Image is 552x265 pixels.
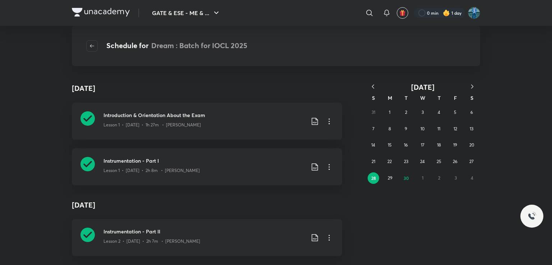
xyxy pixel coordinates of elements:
abbr: September 27, 2025 [469,159,474,164]
button: September 9, 2025 [400,123,412,135]
abbr: September 18, 2025 [437,142,441,148]
a: Company Logo [72,8,130,18]
button: September 12, 2025 [450,123,461,135]
button: September 2, 2025 [400,107,412,118]
a: Instrumentation - Part ILesson 1 • [DATE] • 2h 8m • [PERSON_NAME] [72,148,342,185]
button: September 4, 2025 [433,107,445,118]
abbr: September 22, 2025 [387,159,392,164]
abbr: September 12, 2025 [454,126,457,131]
abbr: September 1, 2025 [389,110,390,115]
button: September 8, 2025 [384,123,395,135]
abbr: September 14, 2025 [371,142,375,148]
button: September 3, 2025 [417,107,428,118]
h4: [DATE] [72,194,342,216]
button: September 5, 2025 [450,107,461,118]
span: Dream : Batch for IOCL 2025 [151,41,247,50]
abbr: Wednesday [420,94,425,101]
abbr: September 23, 2025 [404,159,408,164]
button: September 30, 2025 [401,172,412,184]
button: September 13, 2025 [466,123,477,135]
button: September 23, 2025 [400,156,412,167]
abbr: September 2, 2025 [405,110,407,115]
button: GATE & ESE - ME & ... [148,6,225,20]
abbr: September 26, 2025 [453,159,457,164]
button: September 7, 2025 [368,123,379,135]
button: September 19, 2025 [450,139,461,151]
abbr: September 15, 2025 [388,142,392,148]
abbr: September 4, 2025 [438,110,440,115]
h3: Instrumentation - Part I [103,157,305,164]
abbr: Thursday [438,94,441,101]
abbr: September 5, 2025 [454,110,456,115]
button: September 27, 2025 [466,156,477,167]
abbr: September 24, 2025 [420,159,425,164]
abbr: September 16, 2025 [404,142,408,148]
abbr: September 19, 2025 [453,142,457,148]
img: streak [443,9,450,17]
button: [DATE] [381,83,464,92]
button: September 24, 2025 [417,156,428,167]
button: September 25, 2025 [433,156,445,167]
button: September 21, 2025 [368,156,379,167]
abbr: September 25, 2025 [437,159,441,164]
abbr: September 13, 2025 [470,126,473,131]
button: September 1, 2025 [384,107,395,118]
h3: Introduction & Orientation About the Exam [103,111,305,119]
a: Introduction & Orientation About the ExamLesson 1 • [DATE] • 1h 27m • [PERSON_NAME] [72,103,342,140]
abbr: September 6, 2025 [470,110,473,115]
img: Hqsan javed [468,7,480,19]
abbr: September 30, 2025 [404,175,409,181]
abbr: September 9, 2025 [405,126,407,131]
h3: Instrumentation - Part II [103,228,305,235]
abbr: September 17, 2025 [421,142,424,148]
button: September 11, 2025 [433,123,445,135]
abbr: September 20, 2025 [469,142,474,148]
abbr: September 29, 2025 [388,175,392,181]
a: Instrumentation - Part IILesson 2 • [DATE] • 2h 7m • [PERSON_NAME] [72,219,342,256]
img: avatar [399,10,406,16]
img: Company Logo [72,8,130,17]
h4: Schedule for [106,40,247,52]
abbr: Friday [454,94,457,101]
abbr: September 8, 2025 [388,126,391,131]
button: September 20, 2025 [466,139,477,151]
abbr: Monday [388,94,392,101]
span: [DATE] [411,82,434,92]
button: September 15, 2025 [384,139,395,151]
button: September 16, 2025 [400,139,412,151]
button: avatar [397,7,408,19]
p: Lesson 2 • [DATE] • 2h 7m • [PERSON_NAME] [103,238,200,245]
button: September 17, 2025 [417,139,428,151]
abbr: September 10, 2025 [420,126,424,131]
img: ttu [528,212,536,220]
button: September 18, 2025 [433,139,445,151]
abbr: Saturday [470,94,473,101]
h4: [DATE] [72,83,95,94]
abbr: September 21, 2025 [372,159,375,164]
button: September 6, 2025 [466,107,477,118]
p: Lesson 1 • [DATE] • 1h 27m • [PERSON_NAME] [103,122,201,128]
p: Lesson 1 • [DATE] • 2h 8m • [PERSON_NAME] [103,167,200,174]
abbr: Sunday [372,94,375,101]
abbr: September 11, 2025 [437,126,440,131]
abbr: Tuesday [405,94,408,101]
button: September 10, 2025 [417,123,428,135]
button: September 26, 2025 [450,156,461,167]
button: September 29, 2025 [384,172,396,184]
abbr: September 28, 2025 [371,175,376,181]
button: September 22, 2025 [384,156,395,167]
abbr: September 3, 2025 [422,110,424,115]
button: September 28, 2025 [368,172,379,184]
button: September 14, 2025 [368,139,379,151]
abbr: September 7, 2025 [372,126,374,131]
